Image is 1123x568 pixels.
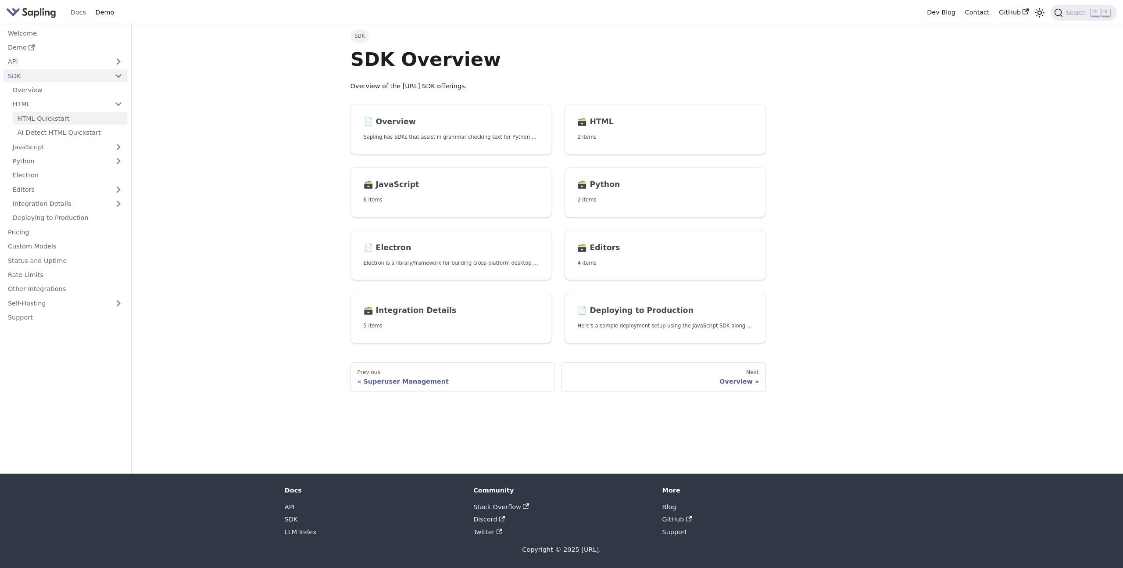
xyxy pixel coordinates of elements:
[473,503,529,510] a: Stack Overflow
[1051,5,1116,21] button: Search (Command+K)
[350,293,552,343] a: 🗃️ Integration Details5 items
[662,486,839,494] div: More
[285,528,317,536] a: LLM Index
[922,6,960,19] a: Dev Blog
[3,27,127,40] a: Welcome
[364,259,539,267] p: Electron is a library/framework for building cross-platform desktop apps with JavaScript, HTML, a...
[8,84,127,97] a: Overview
[3,283,127,295] a: Other Integrations
[3,297,127,309] a: Self-Hosting
[350,167,552,218] a: 🗃️ JavaScript6 items
[3,254,127,267] a: Status and Uptime
[285,503,295,510] a: API
[364,322,539,330] p: 5 items
[350,30,766,42] nav: Breadcrumbs
[350,104,552,155] a: 📄️ OverviewSapling has SDKs that assist in grammar checking text for Python and JavaScript, and a...
[473,516,505,523] a: Discord
[662,528,687,536] a: Support
[565,167,766,218] a: 🗃️ Python2 items
[6,6,59,19] a: Sapling.ai
[662,503,676,510] a: Blog
[561,362,765,392] a: NextOverview
[364,196,539,204] p: 6 items
[8,183,110,196] a: Editors
[364,306,539,316] h2: Integration Details
[3,69,110,82] a: SDK
[364,243,539,253] h2: Electron
[568,369,759,376] div: Next
[473,486,650,494] div: Community
[110,55,127,68] button: Expand sidebar category 'API'
[13,126,127,139] a: AI Detect HTML Quickstart
[577,196,752,204] p: 2 items
[662,516,692,523] a: GitHub
[13,112,127,125] a: HTML Quickstart
[350,230,552,280] a: 📄️ ElectronElectron is a library/framework for building cross-platform desktop apps with JavaScri...
[565,104,766,155] a: 🗃️ HTML2 items
[357,377,548,385] div: Superuser Management
[473,528,502,536] a: Twitter
[8,198,127,210] a: Integration Details
[3,240,127,253] a: Custom Models
[350,47,766,71] h1: SDK Overview
[8,155,127,168] a: Python
[364,117,539,127] h2: Overview
[3,55,110,68] a: API
[1102,8,1110,16] kbd: K
[1034,6,1046,19] button: Switch between dark and light mode (currently light mode)
[285,545,838,555] div: Copyright © 2025 [URL].
[66,6,91,19] a: Docs
[577,133,752,141] p: 2 items
[3,269,127,281] a: Rate Limits
[350,362,766,392] nav: Docs pages
[1063,9,1091,16] span: Search
[110,69,127,82] button: Collapse sidebar category 'SDK'
[577,259,752,267] p: 4 items
[577,322,752,330] p: Here's a sample deployment setup using the JavaScript SDK along with a Python backend.
[577,117,752,127] h2: HTML
[350,362,555,392] a: PreviousSuperuser Management
[960,6,994,19] a: Contact
[285,516,298,523] a: SDK
[577,306,752,316] h2: Deploying to Production
[3,41,127,54] a: Demo
[364,180,539,190] h2: JavaScript
[565,293,766,343] a: 📄️ Deploying to ProductionHere's a sample deployment setup using the JavaScript SDK along with a ...
[8,212,127,224] a: Deploying to Production
[3,311,127,324] a: Support
[577,243,752,253] h2: Editors
[8,98,127,111] a: HTML
[350,81,766,92] p: Overview of the [URL] SDK offerings.
[1091,8,1100,16] kbd: ⌘
[8,140,127,153] a: JavaScript
[110,183,127,196] button: Expand sidebar category 'Editors'
[285,486,461,494] div: Docs
[91,6,119,19] a: Demo
[3,226,127,238] a: Pricing
[6,6,56,19] img: Sapling.ai
[568,377,759,385] div: Overview
[364,133,539,141] p: Sapling has SDKs that assist in grammar checking text for Python and JavaScript, and an HTTP API ...
[565,230,766,280] a: 🗃️ Editors4 items
[994,6,1033,19] a: GitHub
[350,30,369,42] span: SDK
[577,180,752,190] h2: Python
[357,369,548,376] div: Previous
[8,169,127,182] a: Electron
